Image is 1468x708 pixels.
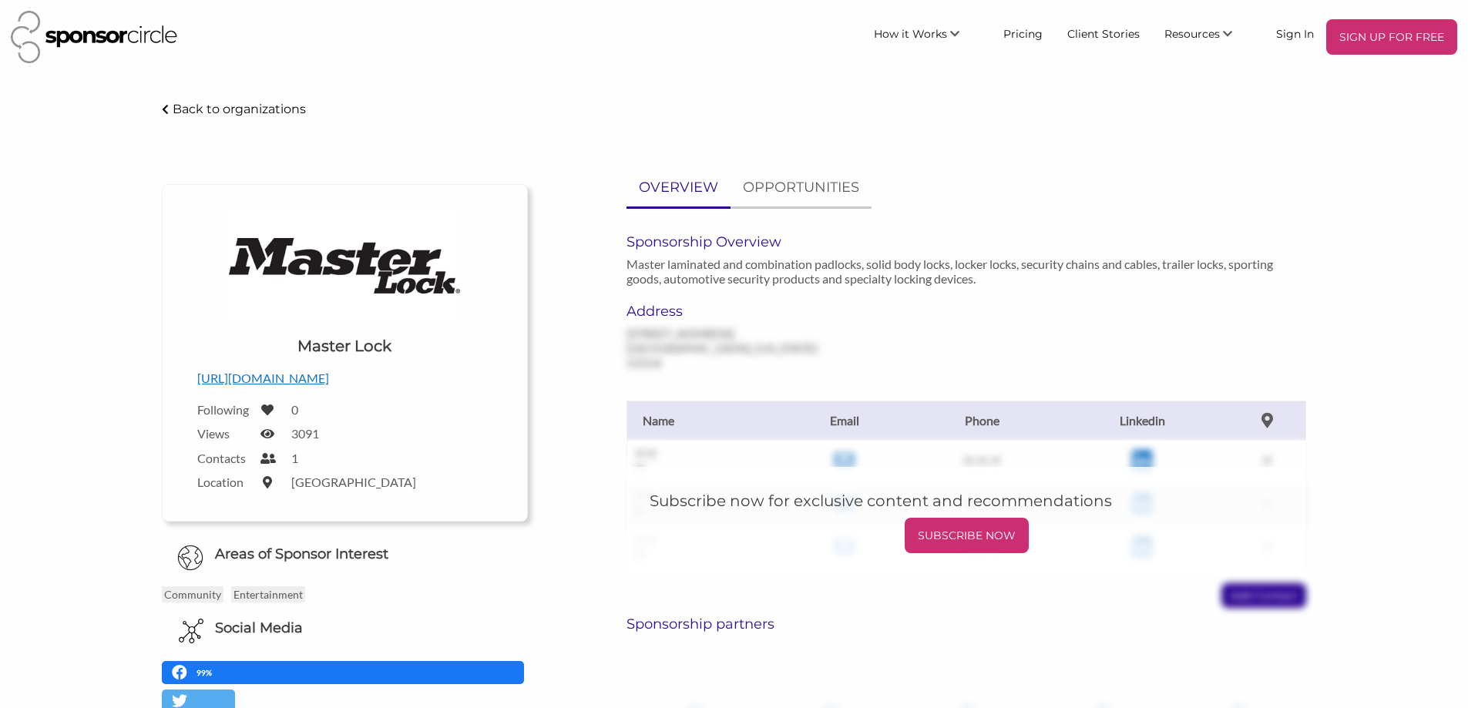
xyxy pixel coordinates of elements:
[197,368,492,388] p: [URL][DOMAIN_NAME]
[1164,27,1220,41] span: Resources
[1264,19,1326,47] a: Sign In
[1152,19,1264,55] li: Resources
[150,545,539,564] h6: Areas of Sponsor Interest
[215,619,303,638] h6: Social Media
[1332,25,1451,49] p: SIGN UP FOR FREE
[627,303,838,320] h6: Address
[862,19,991,55] li: How it Works
[197,475,251,489] label: Location
[627,616,1306,633] h6: Sponsorship partners
[179,619,203,643] img: Social Media Icon
[297,335,391,357] h1: Master Lock
[197,402,251,417] label: Following
[291,475,416,489] label: [GEOGRAPHIC_DATA]
[197,426,251,441] label: Views
[781,401,907,440] th: Email
[1055,19,1152,47] a: Client Stories
[173,102,306,116] p: Back to organizations
[911,524,1023,547] p: SUBSCRIBE NOW
[627,401,781,440] th: Name
[908,401,1056,440] th: Phone
[639,176,718,199] p: OVERVIEW
[197,666,216,680] p: 99%
[177,545,203,571] img: Globe Icon
[291,426,319,441] label: 3091
[650,490,1283,512] h5: Subscribe now for exclusive content and recommendations
[743,176,859,199] p: OPPORTUNITIES
[291,451,298,465] label: 1
[874,27,947,41] span: How it Works
[231,586,305,602] p: Entertainment
[197,451,251,465] label: Contacts
[627,233,1306,250] h6: Sponsorship Overview
[11,11,177,63] img: Sponsor Circle Logo
[650,518,1283,553] a: SUBSCRIBE NOW
[991,19,1055,47] a: Pricing
[162,586,223,602] p: Community
[627,257,1306,286] p: Master laminated and combination padlocks, solid body locks, locker locks, security chains and ca...
[291,402,298,417] label: 0
[229,208,460,324] img: Logo
[1056,401,1228,440] th: Linkedin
